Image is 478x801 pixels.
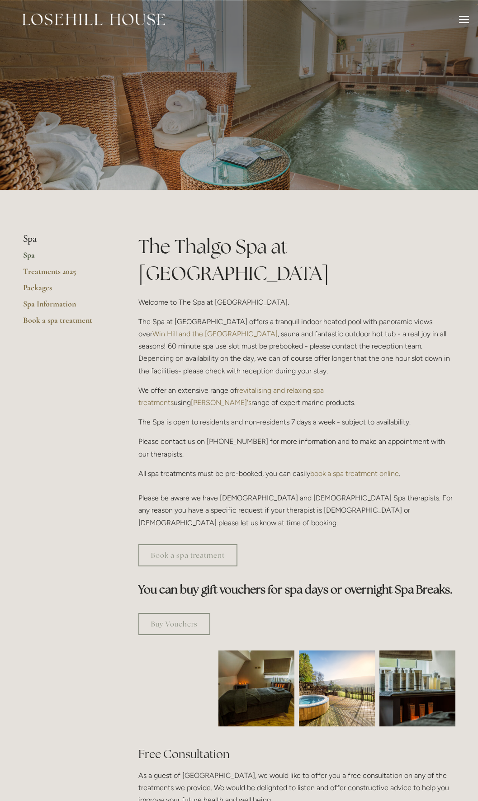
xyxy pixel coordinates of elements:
img: Body creams in the spa room, Losehill House Hotel and Spa [360,650,474,726]
h1: The Thalgo Spa at [GEOGRAPHIC_DATA] [138,233,455,287]
p: The Spa is open to residents and non-residents 7 days a week - subject to availability. [138,416,455,428]
strong: You can buy gift vouchers for spa days or overnight Spa Breaks. [138,582,453,597]
h2: Free Consultation [138,746,455,762]
li: Spa [23,233,109,245]
img: Losehill House [23,14,165,25]
a: Spa Information [23,299,109,315]
a: [PERSON_NAME]'s [191,398,251,407]
a: Win Hill and the [GEOGRAPHIC_DATA] [152,330,278,338]
p: The Spa at [GEOGRAPHIC_DATA] offers a tranquil indoor heated pool with panoramic views over , sau... [138,316,455,377]
a: Treatments 2025 [23,266,109,283]
img: Outdoor jacuzzi with a view of the Peak District, Losehill House Hotel and Spa [299,650,375,726]
p: All spa treatments must be pre-booked, you can easily . Please be aware we have [DEMOGRAPHIC_DATA... [138,467,455,529]
p: Welcome to The Spa at [GEOGRAPHIC_DATA]. [138,296,455,308]
a: Book a spa treatment [23,315,109,331]
p: We offer an extensive range of using range of expert marine products. [138,384,455,409]
a: book a spa treatment online [310,469,399,478]
img: Spa room, Losehill House Hotel and Spa [199,650,313,726]
p: Please contact us on [PHONE_NUMBER] for more information and to make an appointment with our ther... [138,435,455,460]
a: Buy Vouchers [138,613,210,635]
a: Book a spa treatment [138,544,237,566]
a: Packages [23,283,109,299]
a: Spa [23,250,109,266]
